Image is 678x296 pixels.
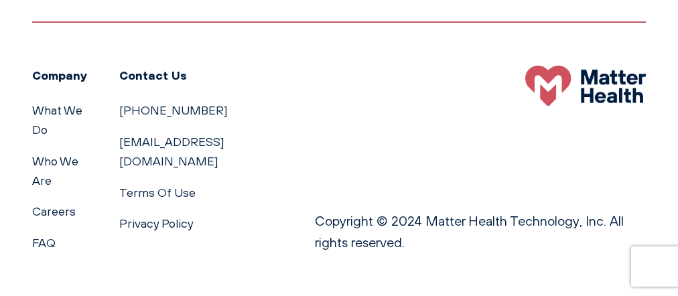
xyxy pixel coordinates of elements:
a: Privacy Policy [119,216,194,230]
a: FAQ [32,236,56,250]
h3: Contact Us [119,66,283,85]
h3: Company [32,66,87,85]
a: [PHONE_NUMBER] [119,103,228,117]
a: [EMAIL_ADDRESS][DOMAIN_NAME] [119,135,224,168]
p: Copyright © 2024 Matter Health Technology, Inc. All rights reserved. [315,210,646,253]
a: Careers [32,204,76,218]
a: What We Do [32,103,82,137]
a: Terms Of Use [119,186,196,200]
a: Who We Are [32,154,78,188]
